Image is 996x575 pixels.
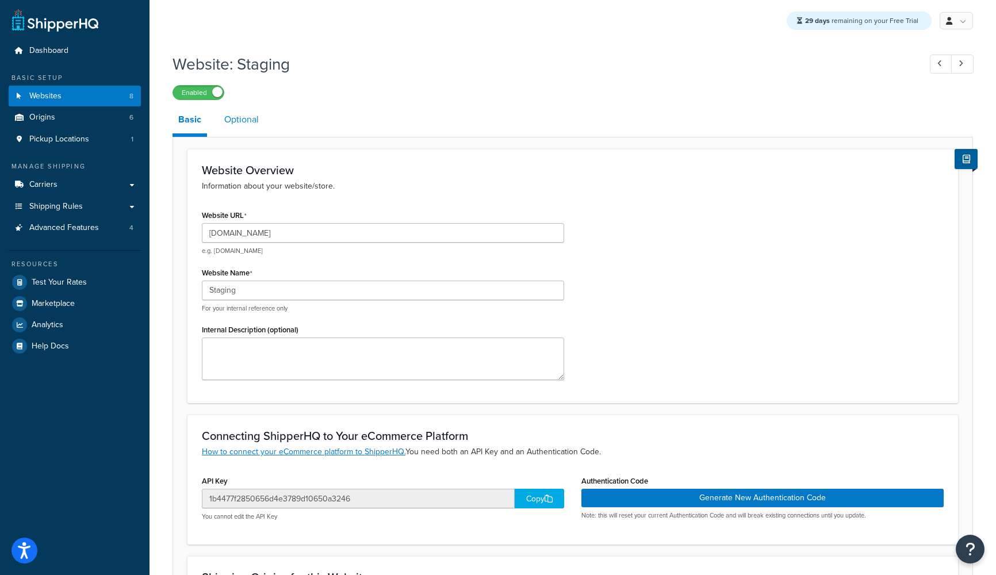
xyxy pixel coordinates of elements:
li: Pickup Locations [9,129,141,150]
button: Open Resource Center [956,535,984,563]
a: Next Record [951,55,974,74]
label: Website Name [202,269,252,278]
span: Websites [29,91,62,101]
span: 4 [129,223,133,233]
a: Analytics [9,315,141,335]
a: Optional [219,106,265,133]
span: remaining on your Free Trial [805,16,918,26]
li: Advanced Features [9,217,141,239]
li: Origins [9,107,141,128]
a: Advanced Features4 [9,217,141,239]
span: 8 [129,91,133,101]
button: Generate New Authentication Code [581,489,944,507]
strong: 29 days [805,16,830,26]
span: Dashboard [29,46,68,56]
p: You cannot edit the API Key [202,512,564,521]
a: Basic [173,106,207,137]
span: Marketplace [32,299,75,309]
a: Dashboard [9,40,141,62]
a: Test Your Rates [9,272,141,293]
div: Manage Shipping [9,162,141,171]
h3: Connecting ShipperHQ to Your eCommerce Platform [202,430,944,442]
span: Carriers [29,180,58,190]
span: Shipping Rules [29,202,83,212]
div: Copy [515,489,564,508]
a: Help Docs [9,336,141,356]
label: API Key [202,477,228,485]
a: Pickup Locations1 [9,129,141,150]
a: Websites8 [9,86,141,107]
p: For your internal reference only [202,304,564,313]
p: You need both an API Key and an Authentication Code. [202,446,944,458]
a: Previous Record [930,55,952,74]
p: Information about your website/store. [202,180,944,193]
label: Website URL [202,211,247,220]
h1: Website: Staging [173,53,909,75]
p: Note: this will reset your current Authentication Code and will break existing connections until ... [581,511,944,520]
span: Origins [29,113,55,122]
a: Shipping Rules [9,196,141,217]
span: 6 [129,113,133,122]
a: Marketplace [9,293,141,314]
a: Carriers [9,174,141,195]
span: Test Your Rates [32,278,87,287]
p: e.g. [DOMAIN_NAME] [202,247,564,255]
a: Origins6 [9,107,141,128]
div: Resources [9,259,141,269]
label: Internal Description (optional) [202,325,298,334]
div: Basic Setup [9,73,141,83]
button: Show Help Docs [955,149,978,169]
label: Authentication Code [581,477,648,485]
a: How to connect your eCommerce platform to ShipperHQ. [202,446,405,458]
label: Enabled [173,86,224,99]
span: Help Docs [32,342,69,351]
span: 1 [131,135,133,144]
span: Analytics [32,320,63,330]
li: Websites [9,86,141,107]
h3: Website Overview [202,164,944,177]
span: Pickup Locations [29,135,89,144]
span: Advanced Features [29,223,99,233]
